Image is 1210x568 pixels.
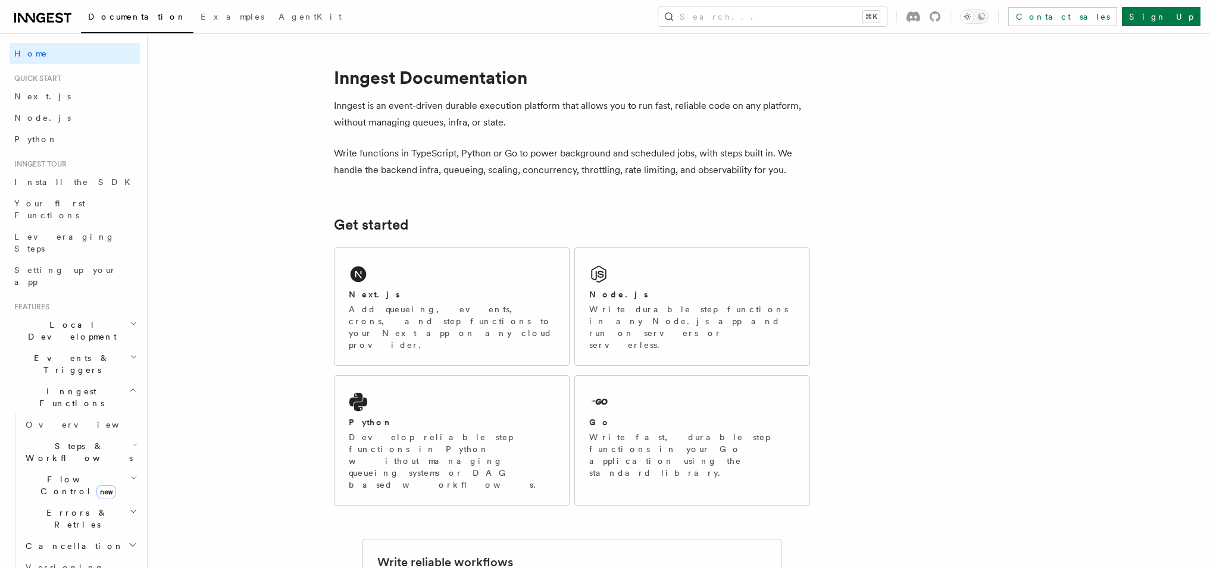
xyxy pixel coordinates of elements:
[14,177,137,187] span: Install the SDK
[1008,7,1117,26] a: Contact sales
[334,145,810,178] p: Write functions in TypeScript, Python or Go to power background and scheduled jobs, with steps bu...
[10,385,129,409] span: Inngest Functions
[1122,7,1200,26] a: Sign Up
[10,319,130,343] span: Local Development
[960,10,989,24] button: Toggle dark mode
[574,375,810,506] a: GoWrite fast, durable step functions in your Go application using the standard library.
[88,12,186,21] span: Documentation
[589,416,611,428] h2: Go
[201,12,264,21] span: Examples
[81,4,193,33] a: Documentation
[10,302,49,312] span: Features
[589,288,648,300] h2: Node.js
[334,375,570,506] a: PythonDevelop reliable step functions in Python without managing queueing systems or DAG based wo...
[21,473,131,497] span: Flow Control
[10,159,67,169] span: Inngest tour
[349,303,555,351] p: Add queueing, events, crons, and step functions to your Next app on any cloud provider.
[863,11,880,23] kbd: ⌘K
[14,134,58,144] span: Python
[334,98,810,131] p: Inngest is an event-driven durable execution platform that allows you to run fast, reliable code ...
[10,259,140,293] a: Setting up your app
[96,485,116,498] span: new
[658,7,887,26] button: Search...⌘K
[10,43,140,64] a: Home
[21,507,129,531] span: Errors & Retries
[10,86,140,107] a: Next.js
[10,74,61,83] span: Quick start
[334,216,408,233] a: Get started
[334,247,570,366] a: Next.jsAdd queueing, events, crons, and step functions to your Next app on any cloud provider.
[10,171,140,193] a: Install the SDK
[574,247,810,366] a: Node.jsWrite durable step functions in any Node.js app and run on servers or serverless.
[279,12,342,21] span: AgentKit
[14,199,85,220] span: Your first Functions
[10,347,140,381] button: Events & Triggers
[334,67,810,88] h1: Inngest Documentation
[10,107,140,128] a: Node.js
[10,352,130,376] span: Events & Triggers
[10,381,140,414] button: Inngest Functions
[21,502,140,535] button: Errors & Retries
[10,226,140,259] a: Leveraging Steps
[21,435,140,469] button: Steps & Workflows
[14,232,115,253] span: Leveraging Steps
[10,314,140,347] button: Local Development
[26,420,148,429] span: Overview
[21,540,124,552] span: Cancellation
[21,440,133,464] span: Steps & Workflows
[193,4,271,32] a: Examples
[349,416,393,428] h2: Python
[14,265,117,287] span: Setting up your app
[10,193,140,226] a: Your first Functions
[349,431,555,491] p: Develop reliable step functions in Python without managing queueing systems or DAG based workflows.
[14,113,71,123] span: Node.js
[14,48,48,59] span: Home
[14,92,71,101] span: Next.js
[21,414,140,435] a: Overview
[21,469,140,502] button: Flow Controlnew
[10,128,140,150] a: Python
[589,303,795,351] p: Write durable step functions in any Node.js app and run on servers or serverless.
[349,288,400,300] h2: Next.js
[589,431,795,479] p: Write fast, durable step functions in your Go application using the standard library.
[271,4,349,32] a: AgentKit
[21,535,140,557] button: Cancellation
